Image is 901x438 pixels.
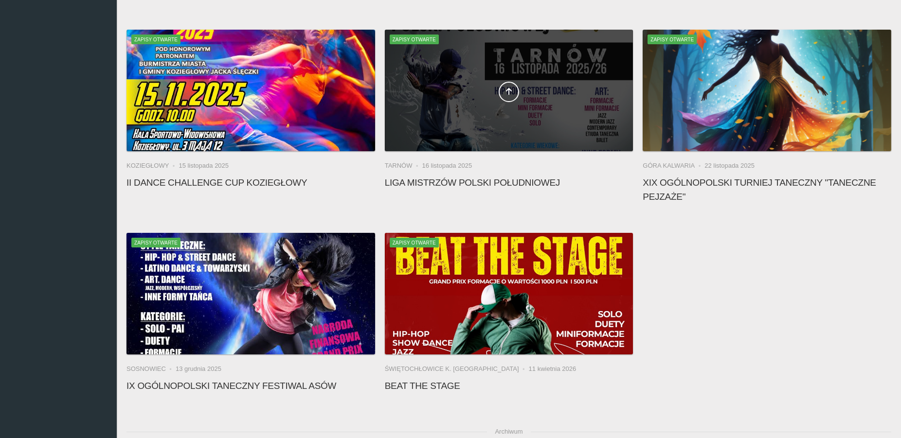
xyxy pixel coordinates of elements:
[422,161,472,171] li: 16 listopada 2025
[529,364,577,374] li: 11 kwietnia 2026
[648,35,697,44] span: Zapisy otwarte
[385,364,529,374] li: Świętochłowice k. [GEOGRAPHIC_DATA]
[126,364,176,374] li: Sosnowiec
[643,30,891,151] img: XIX Ogólnopolski Turniej Taneczny "Taneczne Pejzaże"
[126,30,375,151] a: II Dance Challenge Cup KOZIEGŁOWYZapisy otwarte
[385,30,633,151] a: Liga Mistrzów Polski PołudniowejZapisy otwarte
[390,238,439,247] span: Zapisy otwarte
[176,364,221,374] li: 13 grudnia 2025
[643,30,891,151] a: XIX Ogólnopolski Turniej Taneczny "Taneczne Pejzaże"Zapisy otwarte
[385,161,422,171] li: Tarnów
[704,161,755,171] li: 22 listopada 2025
[126,161,179,171] li: Koziegłowy
[390,35,439,44] span: Zapisy otwarte
[126,233,375,354] a: IX Ogólnopolski Taneczny Festiwal AsówZapisy otwarte
[385,379,633,393] h4: Beat the Stage
[179,161,229,171] li: 15 listopada 2025
[126,30,375,151] img: II Dance Challenge Cup KOZIEGŁOWY
[385,175,633,190] h4: Liga Mistrzów Polski Południowej
[385,233,633,354] img: Beat the Stage
[126,379,375,393] h4: IX Ogólnopolski Taneczny Festiwal Asów
[643,175,891,204] h4: XIX Ogólnopolski Turniej Taneczny "Taneczne Pejzaże"
[385,233,633,354] a: Beat the StageZapisy otwarte
[126,233,375,354] img: IX Ogólnopolski Taneczny Festiwal Asów
[131,238,180,247] span: Zapisy otwarte
[126,175,375,190] h4: II Dance Challenge Cup KOZIEGŁOWY
[643,161,704,171] li: Góra Kalwaria
[131,35,180,44] span: Zapisy otwarte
